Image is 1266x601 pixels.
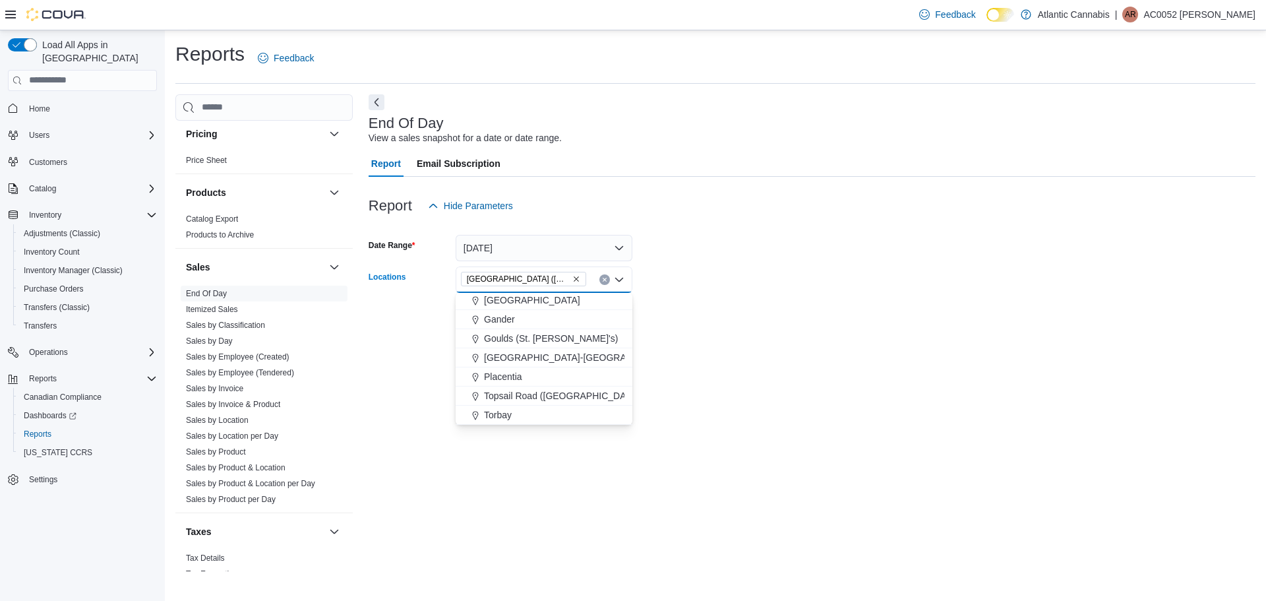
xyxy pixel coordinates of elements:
span: Canadian Compliance [24,392,102,402]
span: Purchase Orders [24,284,84,294]
div: Sales [175,286,353,513]
button: Goulds (St. [PERSON_NAME]'s) [456,329,632,348]
div: Products [175,211,353,248]
span: Transfers [24,321,57,331]
span: Inventory Manager (Classic) [18,263,157,278]
button: Taxes [186,525,324,538]
span: Operations [24,344,157,360]
span: Inventory Manager (Classic) [24,265,123,276]
p: Atlantic Cannabis [1038,7,1110,22]
h3: End Of Day [369,115,444,131]
button: [GEOGRAPHIC_DATA]-[GEOGRAPHIC_DATA] [456,348,632,367]
a: Sales by Invoice [186,384,243,393]
span: Sales by Product & Location [186,462,286,473]
span: Settings [24,471,157,488]
button: Reports [24,371,62,387]
a: Sales by Employee (Tendered) [186,368,294,377]
span: Feedback [935,8,975,21]
button: [US_STATE] CCRS [13,443,162,462]
a: Home [24,101,55,117]
a: Canadian Compliance [18,389,107,405]
h3: Taxes [186,525,212,538]
span: Sales by Product per Day [186,494,276,505]
span: [GEOGRAPHIC_DATA] ([GEOGRAPHIC_DATA][PERSON_NAME]) [467,272,570,286]
span: Dashboards [18,408,157,424]
h3: Sales [186,261,210,274]
p: | [1115,7,1118,22]
span: Itemized Sales [186,304,238,315]
span: Home [24,100,157,117]
button: Canadian Compliance [13,388,162,406]
span: Adjustments (Classic) [18,226,157,241]
button: Transfers [13,317,162,335]
a: Customers [24,154,73,170]
span: [US_STATE] CCRS [24,447,92,458]
button: Inventory [24,207,67,223]
h3: Products [186,186,226,199]
span: Purchase Orders [18,281,157,297]
span: Hide Parameters [444,199,513,212]
button: Operations [3,343,162,362]
span: Email Subscription [417,150,500,177]
a: Sales by Product & Location per Day [186,479,315,488]
a: Settings [24,472,63,488]
button: Users [3,126,162,144]
span: Adjustments (Classic) [24,228,100,239]
a: Reports [18,426,57,442]
div: View a sales snapshot for a date or date range. [369,131,562,145]
span: Customers [29,157,67,168]
button: Adjustments (Classic) [13,224,162,243]
a: Sales by Product per Day [186,495,276,504]
a: Adjustments (Classic) [18,226,105,241]
span: Operations [29,347,68,358]
span: Transfers (Classic) [24,302,90,313]
a: Feedback [253,45,319,71]
a: Dashboards [18,408,82,424]
button: Clear input [599,274,610,285]
button: Inventory Manager (Classic) [13,261,162,280]
button: Products [326,185,342,201]
span: Reports [29,373,57,384]
span: Inventory Count [18,244,157,260]
button: Torbay [456,406,632,425]
a: Tax Details [186,554,225,563]
span: Settings [29,474,57,485]
button: Topsail Road ([GEOGRAPHIC_DATA][PERSON_NAME]) [456,387,632,406]
span: Torbay [484,408,512,422]
span: Sales by Product [186,447,246,457]
span: Reports [24,371,157,387]
span: [GEOGRAPHIC_DATA]-[GEOGRAPHIC_DATA] [484,351,679,364]
a: End Of Day [186,289,227,298]
button: Catalog [24,181,61,197]
button: Sales [326,259,342,275]
button: Users [24,127,55,143]
a: Transfers [18,318,62,334]
button: Close list of options [614,274,624,285]
button: Remove Water Street (St. John's) from selection in this group [572,275,580,283]
span: Sales by Invoice & Product [186,399,280,410]
span: AR [1125,7,1136,22]
span: Users [29,130,49,141]
a: Itemized Sales [186,305,238,314]
span: Report [371,150,401,177]
a: Sales by Location per Day [186,431,278,441]
a: [US_STATE] CCRS [18,445,98,460]
button: Pricing [186,127,324,141]
span: Gander [484,313,515,326]
h1: Reports [175,41,245,67]
span: Home [29,104,50,114]
a: Products to Archive [186,230,254,239]
button: Catalog [3,179,162,198]
span: Washington CCRS [18,445,157,460]
button: Operations [24,344,73,360]
span: Sales by Location [186,415,249,426]
button: [GEOGRAPHIC_DATA] [456,291,632,310]
a: Sales by Product & Location [186,463,286,472]
label: Date Range [369,240,415,251]
span: Sales by Product & Location per Day [186,478,315,489]
span: Tax Exemptions [186,569,242,579]
button: Placentia [456,367,632,387]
